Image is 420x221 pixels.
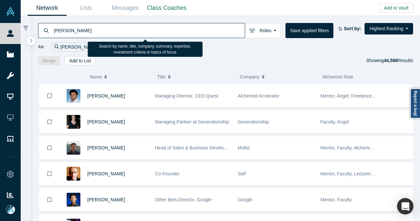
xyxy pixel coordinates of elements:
button: Add to List [65,56,95,65]
span: Head of Sales & Business Development (interim) [155,145,255,150]
button: Bookmark [39,137,60,159]
span: Title [157,70,166,84]
button: Merge [38,56,60,65]
span: Faculty, Angel [321,119,349,124]
span: Self [238,171,246,176]
button: Bookmark [39,188,60,211]
button: Add to Vault [379,3,413,12]
span: Co-Founder [155,171,180,176]
a: Network [28,0,67,16]
a: Lists [67,0,106,16]
span: Alchemist Acclerator [238,93,280,99]
span: Google [238,197,253,202]
button: Title [157,70,233,84]
span: Name [90,70,102,84]
button: Bookmark [39,163,60,185]
input: Search by name, title, company, summary, expertise, investment criteria or topics of focus [53,23,245,38]
button: Name [90,70,150,84]
span: Results [384,58,413,63]
img: Mia Scott's Account [6,205,15,214]
button: Roles [245,23,281,38]
img: Steven Kan's Profile Image [67,193,80,207]
span: Other Bets Director, Google [155,197,212,202]
a: [PERSON_NAME] [87,171,125,176]
button: Bookmark [39,111,60,133]
img: Rachel Chalmers's Profile Image [67,115,80,129]
span: Mentor, Faculty, Alchemist 25 [321,145,380,150]
a: Report a bug! [410,88,420,119]
a: [PERSON_NAME] [87,145,125,150]
a: [PERSON_NAME] [87,119,125,124]
a: [PERSON_NAME] [87,93,125,99]
span: Managing Partner at Generationship [155,119,229,124]
a: Messages [106,0,145,16]
button: Highest Ranking [365,23,413,34]
img: Michael Chang's Profile Image [67,141,80,155]
div: [PERSON_NAME] [52,43,106,52]
span: Alchemist Role [323,74,353,79]
button: Company [240,70,316,84]
span: Managing Director, CEO Quest [155,93,219,99]
span: All: [38,44,45,50]
img: Gnani Palanikumar's Profile Image [67,89,80,103]
button: Save applied filters [285,23,333,38]
span: Generationship [238,119,269,124]
a: Class Coaches [145,0,189,16]
span: Company [240,70,260,84]
strong: 44,588 [384,58,398,63]
a: [PERSON_NAME] [87,197,125,202]
img: Alchemist Vault Logo [6,7,15,16]
button: Bookmark [39,84,60,107]
span: Mobiz [238,145,250,150]
button: Remove Filter [98,43,103,51]
div: Showing [366,56,413,65]
span: Mentor, Faculty [321,197,352,202]
strong: Sort by: [344,26,361,31]
img: Robert Winder's Profile Image [67,167,80,181]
